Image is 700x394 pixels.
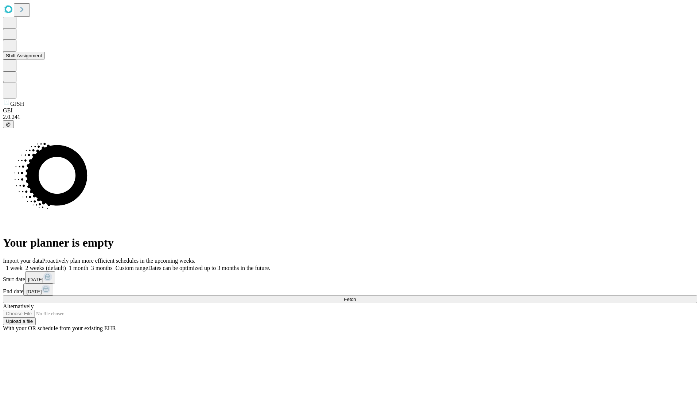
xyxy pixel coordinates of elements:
[3,236,697,250] h1: Your planner is empty
[10,101,24,107] span: GJSH
[3,295,697,303] button: Fetch
[3,114,697,120] div: 2.0.241
[91,265,113,271] span: 3 months
[6,265,23,271] span: 1 week
[28,277,43,282] span: [DATE]
[3,317,36,325] button: Upload a file
[69,265,88,271] span: 1 month
[3,120,14,128] button: @
[6,121,11,127] span: @
[3,283,697,295] div: End date
[23,283,53,295] button: [DATE]
[3,303,34,309] span: Alternatively
[25,271,55,283] button: [DATE]
[148,265,270,271] span: Dates can be optimized up to 3 months in the future.
[3,325,116,331] span: With your OR schedule from your existing EHR
[3,107,697,114] div: GEI
[26,289,42,294] span: [DATE]
[42,258,195,264] span: Proactively plan more efficient schedules in the upcoming weeks.
[26,265,66,271] span: 2 weeks (default)
[344,297,356,302] span: Fetch
[3,258,42,264] span: Import your data
[3,52,45,59] button: Shift Assignment
[3,271,697,283] div: Start date
[116,265,148,271] span: Custom range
